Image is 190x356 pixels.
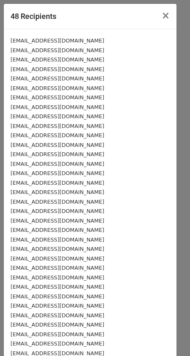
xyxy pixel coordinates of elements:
[11,151,104,157] small: [EMAIL_ADDRESS][DOMAIN_NAME]
[11,161,104,167] small: [EMAIL_ADDRESS][DOMAIN_NAME]
[11,104,104,110] small: [EMAIL_ADDRESS][DOMAIN_NAME]
[11,246,104,252] small: [EMAIL_ADDRESS][DOMAIN_NAME]
[11,255,104,262] small: [EMAIL_ADDRESS][DOMAIN_NAME]
[11,113,104,120] small: [EMAIL_ADDRESS][DOMAIN_NAME]
[155,4,177,27] button: Close
[11,293,104,300] small: [EMAIL_ADDRESS][DOMAIN_NAME]
[11,218,104,224] small: [EMAIL_ADDRESS][DOMAIN_NAME]
[11,56,104,63] small: [EMAIL_ADDRESS][DOMAIN_NAME]
[11,303,104,309] small: [EMAIL_ADDRESS][DOMAIN_NAME]
[11,94,104,101] small: [EMAIL_ADDRESS][DOMAIN_NAME]
[11,85,104,91] small: [EMAIL_ADDRESS][DOMAIN_NAME]
[11,274,104,281] small: [EMAIL_ADDRESS][DOMAIN_NAME]
[11,66,104,72] small: [EMAIL_ADDRESS][DOMAIN_NAME]
[11,321,104,328] small: [EMAIL_ADDRESS][DOMAIN_NAME]
[11,11,56,22] h5: 48 Recipients
[11,123,104,129] small: [EMAIL_ADDRESS][DOMAIN_NAME]
[11,227,104,233] small: [EMAIL_ADDRESS][DOMAIN_NAME]
[11,170,104,176] small: [EMAIL_ADDRESS][DOMAIN_NAME]
[11,199,104,205] small: [EMAIL_ADDRESS][DOMAIN_NAME]
[11,236,104,243] small: [EMAIL_ADDRESS][DOMAIN_NAME]
[11,331,104,337] small: [EMAIL_ADDRESS][DOMAIN_NAME]
[11,265,104,271] small: [EMAIL_ADDRESS][DOMAIN_NAME]
[11,284,104,290] small: [EMAIL_ADDRESS][DOMAIN_NAME]
[11,208,104,214] small: [EMAIL_ADDRESS][DOMAIN_NAME]
[148,316,190,356] iframe: Chat Widget
[161,10,170,21] span: ×
[11,340,104,347] small: [EMAIL_ADDRESS][DOMAIN_NAME]
[11,47,104,53] small: [EMAIL_ADDRESS][DOMAIN_NAME]
[11,132,104,138] small: [EMAIL_ADDRESS][DOMAIN_NAME]
[11,142,104,148] small: [EMAIL_ADDRESS][DOMAIN_NAME]
[11,37,104,44] small: [EMAIL_ADDRESS][DOMAIN_NAME]
[11,75,104,82] small: [EMAIL_ADDRESS][DOMAIN_NAME]
[11,180,104,186] small: [EMAIL_ADDRESS][DOMAIN_NAME]
[11,189,104,195] small: [EMAIL_ADDRESS][DOMAIN_NAME]
[11,312,104,319] small: [EMAIL_ADDRESS][DOMAIN_NAME]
